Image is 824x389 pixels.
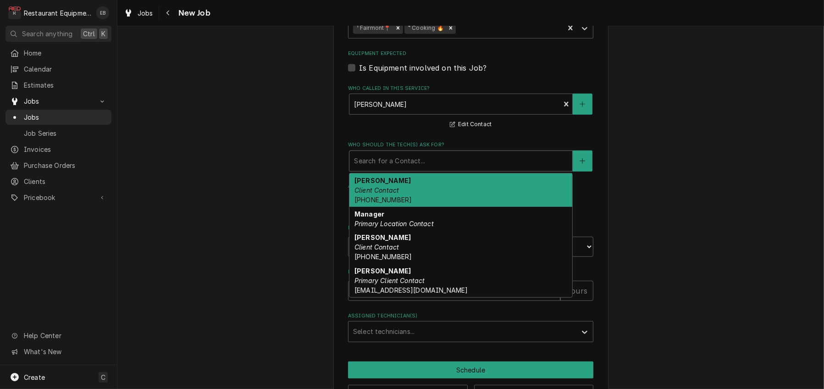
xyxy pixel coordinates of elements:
[348,361,593,378] button: Schedule
[348,224,593,257] div: Estimated Arrival Time
[348,141,593,171] div: Who should the tech(s) ask for?
[6,142,111,157] a: Invoices
[6,45,111,61] a: Home
[161,6,176,20] button: Navigate back
[96,6,109,19] div: EB
[24,96,93,106] span: Jobs
[353,22,393,34] div: ¹ Fairmont📍
[24,331,106,340] span: Help Center
[24,8,91,18] div: Restaurant Equipment Diagnostics
[24,128,107,138] span: Job Series
[6,26,111,42] button: Search anythingCtrlK
[354,186,399,194] em: Client Contact
[348,85,593,130] div: Who called in this service?
[359,62,487,73] label: Is Equipment involved on this Job?
[404,22,446,34] div: ⁴ Cooking 🔥
[22,29,72,39] span: Search anything
[6,126,111,141] a: Job Series
[354,196,412,204] span: [PHONE_NUMBER]
[101,29,105,39] span: K
[446,22,456,34] div: Remove ⁴ Cooking 🔥
[348,312,593,320] label: Assigned Technician(s)
[6,110,111,125] a: Jobs
[354,277,425,284] em: Primary Client Contact
[393,22,403,34] div: Remove ¹ Fairmont📍
[348,50,593,57] label: Equipment Expected
[24,193,93,202] span: Pricebook
[120,6,157,21] a: Jobs
[24,48,107,58] span: Home
[6,78,111,93] a: Estimates
[6,61,111,77] a: Calendar
[354,253,412,261] span: [PHONE_NUMBER]
[6,190,111,205] a: Go to Pricebook
[348,50,593,73] div: Equipment Expected
[24,161,107,170] span: Purchase Orders
[348,141,593,149] label: Who should the tech(s) ask for?
[24,177,107,186] span: Clients
[580,101,585,107] svg: Create New Contact
[348,268,593,301] div: Estimated Job Duration
[354,233,411,241] strong: [PERSON_NAME]
[573,150,592,172] button: Create New Contact
[348,312,593,342] div: Assigned Technician(s)
[24,373,45,381] span: Create
[24,112,107,122] span: Jobs
[101,372,105,382] span: C
[348,183,593,190] label: Attachments
[354,243,399,251] em: Client Contact
[348,85,593,92] label: Who called in this service?
[354,286,468,294] span: [EMAIL_ADDRESS][DOMAIN_NAME]
[24,80,107,90] span: Estimates
[6,174,111,189] a: Clients
[176,7,210,19] span: New Job
[24,347,106,356] span: What's New
[83,29,95,39] span: Ctrl
[348,361,593,378] div: Button Group Row
[348,268,593,276] label: Estimated Job Duration
[573,94,592,115] button: Create New Contact
[354,267,411,275] strong: [PERSON_NAME]
[6,328,111,343] a: Go to Help Center
[8,6,21,19] div: R
[348,183,593,213] div: Attachments
[8,6,21,19] div: Restaurant Equipment Diagnostics's Avatar
[348,224,593,232] label: Estimated Arrival Time
[354,210,384,218] strong: Manager
[560,281,593,301] div: hours
[354,177,411,184] strong: [PERSON_NAME]
[580,158,585,164] svg: Create New Contact
[96,6,109,19] div: Emily Bird's Avatar
[6,344,111,359] a: Go to What's New
[354,220,434,228] em: Primary Location Contact
[24,64,107,74] span: Calendar
[24,144,107,154] span: Invoices
[6,94,111,109] a: Go to Jobs
[6,158,111,173] a: Purchase Orders
[138,8,153,18] span: Jobs
[348,237,467,257] input: Date
[448,119,493,130] button: Edit Contact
